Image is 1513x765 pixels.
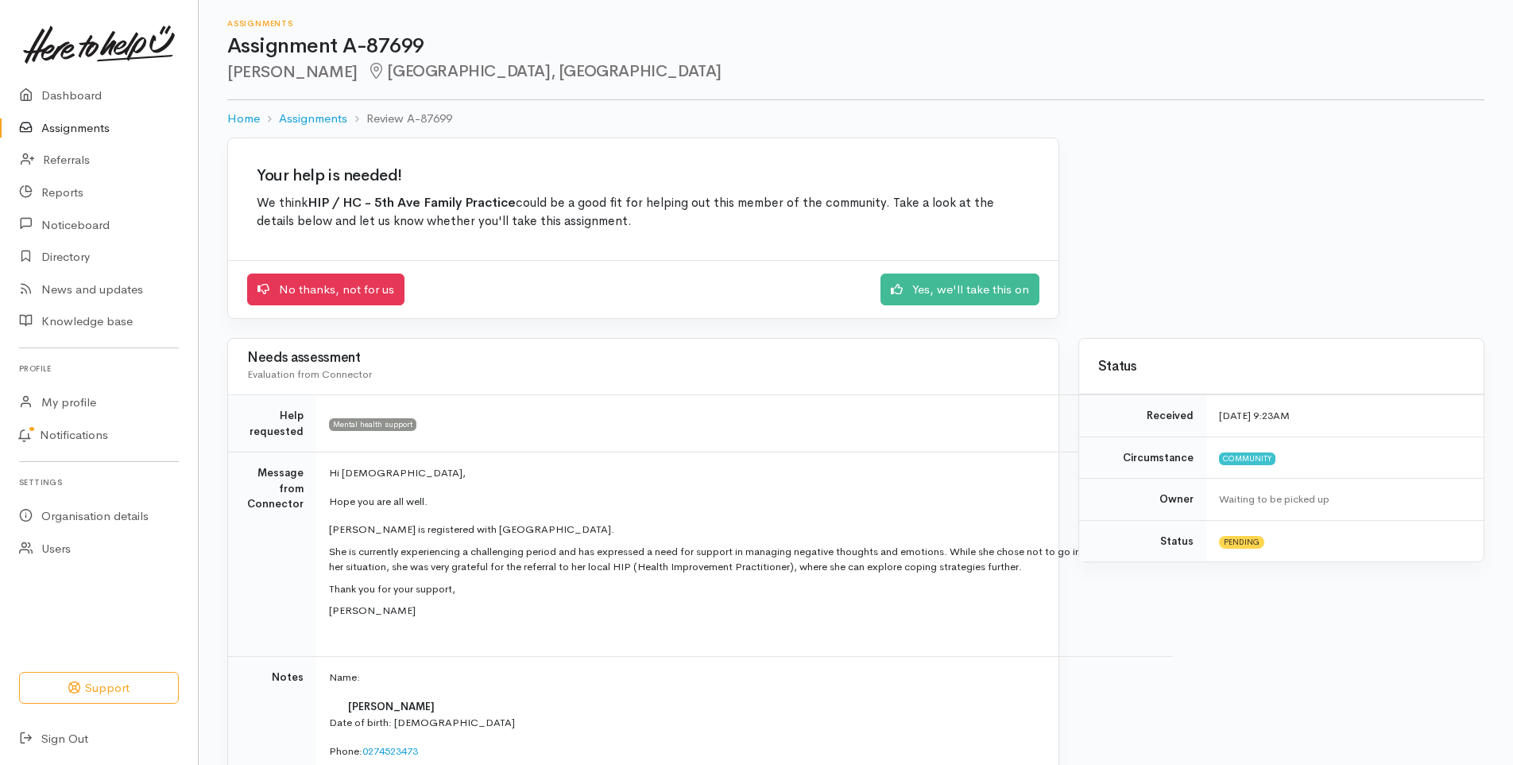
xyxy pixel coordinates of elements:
[329,581,1153,597] p: Thank you for your support,
[329,418,416,431] span: Mental health support
[329,544,1153,575] p: She is currently experiencing a challenging period and has expressed a need for support in managi...
[227,63,1484,81] h2: [PERSON_NAME]
[228,452,316,657] td: Message from Connector
[880,274,1039,306] a: Yes, we'll take this on
[1079,520,1206,561] td: Status
[329,744,1153,759] p: Phone:
[1098,359,1465,375] h3: Status
[1219,491,1465,507] div: Waiting to be picked up
[247,351,1039,366] h3: Needs assessment
[1219,536,1264,549] span: Pending
[257,167,1030,184] h2: Your help is needed!
[362,744,418,758] a: 0274523473
[19,472,179,493] h6: Settings
[227,100,1484,138] nav: breadcrumb
[1079,437,1206,479] td: Circumstance
[227,110,260,128] a: Home
[329,603,1153,619] p: [PERSON_NAME]
[367,61,722,81] span: [GEOGRAPHIC_DATA], [GEOGRAPHIC_DATA]
[227,19,1484,28] h6: Assignments
[329,465,1153,481] p: Hi [DEMOGRAPHIC_DATA],
[227,35,1484,58] h1: Assignment A-87699
[279,110,347,128] a: Assignments
[247,274,404,306] a: No thanks, not for us
[329,670,1153,685] p: Name:
[19,358,179,379] h6: Profile
[348,700,435,713] span: [PERSON_NAME]
[329,715,1153,731] p: Date of birth: [DEMOGRAPHIC_DATA]
[329,494,1153,510] p: Hope you are all well.
[257,194,1030,231] p: We think could be a good fit for helping out this member of the community. Take a look at the det...
[1079,479,1206,521] td: Owner
[19,672,179,705] button: Support
[308,195,516,211] b: HIP / HC - 5th Ave Family Practice
[347,110,452,128] li: Review A-87699
[1079,395,1206,437] td: Received
[1219,409,1290,422] time: [DATE] 9:23AM
[1219,452,1275,465] span: Community
[329,522,1153,538] p: [PERSON_NAME] is registered with [GEOGRAPHIC_DATA].
[247,367,372,381] span: Evaluation from Connector
[228,395,316,452] td: Help requested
